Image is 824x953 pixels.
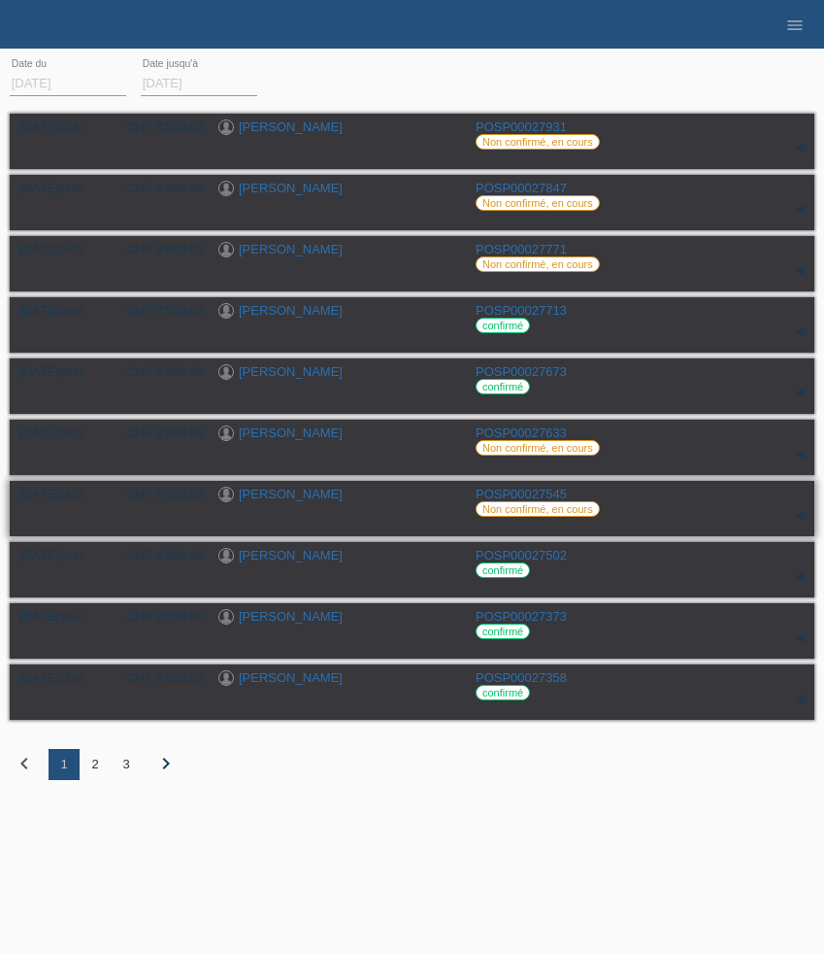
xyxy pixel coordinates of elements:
label: confirmé [476,685,530,700]
div: [DATE] [19,364,97,379]
div: [DATE] [19,487,97,501]
div: CHF 7'250.00 [112,609,204,624]
label: confirmé [476,624,530,639]
label: Non confirmé, en cours [476,134,600,150]
a: [PERSON_NAME] [239,364,343,379]
a: POSP00027633 [476,425,567,440]
div: CHF 8'500.00 [112,119,204,134]
div: étendre/coller [785,685,814,714]
div: 3 [111,749,142,780]
a: [PERSON_NAME] [239,548,343,562]
a: POSP00027502 [476,548,567,562]
div: [DATE] [19,609,97,624]
a: POSP00027771 [476,242,567,256]
div: [DATE] [19,425,97,440]
div: CHF 6'500.00 [112,425,204,440]
div: CHF 3'400.00 [112,181,204,195]
div: étendre/coller [785,134,814,163]
div: [DATE] [19,548,97,562]
a: [PERSON_NAME] [239,242,343,256]
a: POSP00027673 [476,364,567,379]
div: [DATE] [19,303,97,318]
a: POSP00027358 [476,670,567,685]
div: étendre/coller [785,501,814,530]
a: menu [775,18,814,30]
div: étendre/coller [785,318,814,347]
span: 15:57 [59,612,83,623]
label: Non confirmé, en cours [476,440,600,456]
a: POSP00027847 [476,181,567,195]
div: CHF 9'500.00 [112,670,204,685]
a: [PERSON_NAME] [239,181,343,195]
i: chevron_left [13,752,36,775]
div: étendre/coller [785,624,814,653]
a: POSP00027713 [476,303,567,318]
span: 06:22 [59,428,83,439]
a: [PERSON_NAME] [239,609,343,624]
div: CHF 7'600.00 [112,303,204,318]
span: 08:17 [59,367,83,378]
span: 10:34 [59,551,83,562]
div: 2 [80,749,111,780]
div: CHF 5'900.00 [112,242,204,256]
a: [PERSON_NAME] [239,303,343,318]
a: POSP00027373 [476,609,567,624]
span: 15:52 [59,306,83,317]
div: CHF 4'300.00 [112,548,204,562]
label: Non confirmé, en cours [476,195,600,211]
div: CHF 5'300.00 [112,364,204,379]
label: confirmé [476,562,530,578]
i: menu [785,16,805,35]
a: [PERSON_NAME] [239,670,343,685]
label: confirmé [476,318,530,333]
a: [PERSON_NAME] [239,487,343,501]
div: CHF 9'400.00 [112,487,204,501]
a: POSP00027545 [476,487,567,501]
i: chevron_right [154,752,178,775]
div: [DATE] [19,119,97,134]
div: étendre/coller [785,440,814,469]
div: étendre/coller [785,256,814,286]
a: POSP00027931 [476,119,567,134]
div: 1 [49,749,80,780]
span: 14:02 [59,490,83,500]
label: Non confirmé, en cours [476,256,600,272]
div: étendre/coller [785,379,814,408]
span: 12:41 [59,122,83,133]
span: 13:30 [59,184,83,194]
label: confirmé [476,379,530,394]
a: [PERSON_NAME] [239,119,343,134]
div: étendre/coller [785,195,814,224]
div: étendre/coller [785,562,814,592]
div: [DATE] [19,242,97,256]
label: Non confirmé, en cours [476,501,600,517]
span: 06:26 [59,245,83,255]
a: [PERSON_NAME] [239,425,343,440]
div: [DATE] [19,670,97,685]
div: [DATE] [19,181,97,195]
span: 13:06 [59,673,83,684]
